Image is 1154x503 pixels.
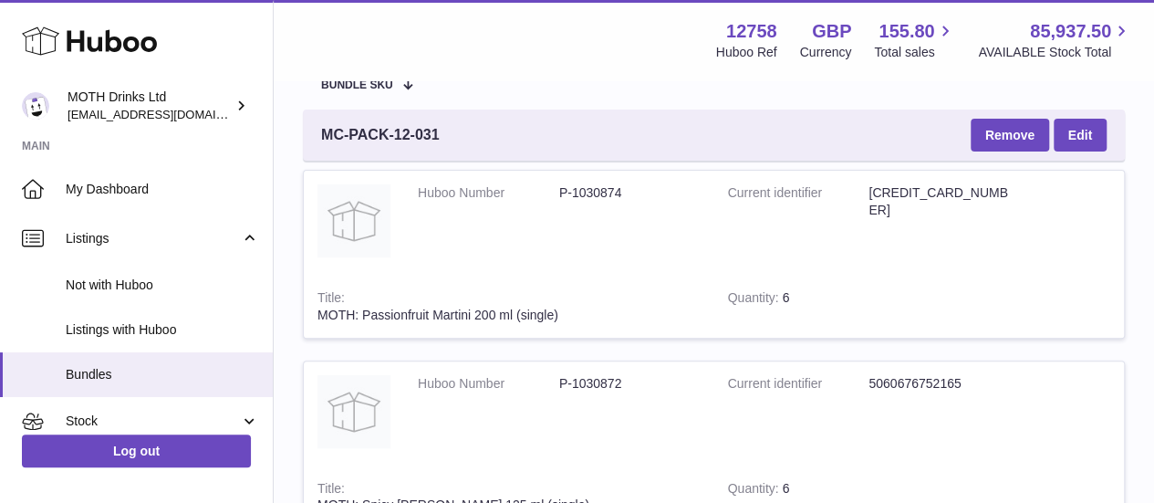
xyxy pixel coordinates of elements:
div: MOTH: Passionfruit Martini 200 ml (single) [317,307,701,324]
span: 155.80 [878,19,934,44]
span: Listings with Huboo [66,321,259,339]
dt: Current identifier [728,184,869,219]
dd: [CREDIT_CARD_NUMBER] [868,184,1010,219]
dt: Huboo Number [418,375,559,393]
strong: Quantity [728,290,783,309]
span: Bundle SKU [321,79,393,91]
strong: 12758 [726,19,777,44]
img: MOTH: Spicy Margarita 125 ml (single) [317,375,390,448]
strong: Title [317,481,345,500]
div: Currency [800,44,852,61]
dt: Huboo Number [418,184,559,202]
div: MOTH Drinks Ltd [68,89,232,123]
td: 6 [714,276,862,338]
dd: P-1030874 [559,184,701,202]
a: Edit [1054,119,1107,152]
strong: Quantity [728,481,783,500]
dd: P-1030872 [559,375,701,393]
a: 85,937.50 AVAILABLE Stock Total [978,19,1132,61]
dt: Current identifier [728,375,869,393]
span: [EMAIL_ADDRESS][DOMAIN_NAME] [68,107,268,121]
dd: 5060676752165 [868,375,1010,393]
strong: Title [317,290,345,309]
a: 155.80 Total sales [874,19,955,61]
span: Not with Huboo [66,277,259,294]
strong: GBP [812,19,851,44]
span: My Dashboard [66,181,259,198]
div: Huboo Ref [716,44,777,61]
span: Bundles [66,366,259,383]
span: Listings [66,230,240,247]
a: Log out [22,435,251,467]
span: Stock [66,413,240,430]
img: MOTH: Passionfruit Martini 200 ml (single) [317,184,390,257]
button: Remove [971,119,1049,152]
span: AVAILABLE Stock Total [978,44,1132,61]
img: orders@mothdrinks.com [22,92,49,120]
span: Total sales [874,44,955,61]
span: MC-PACK-12-031 [321,125,440,145]
span: 85,937.50 [1030,19,1111,44]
